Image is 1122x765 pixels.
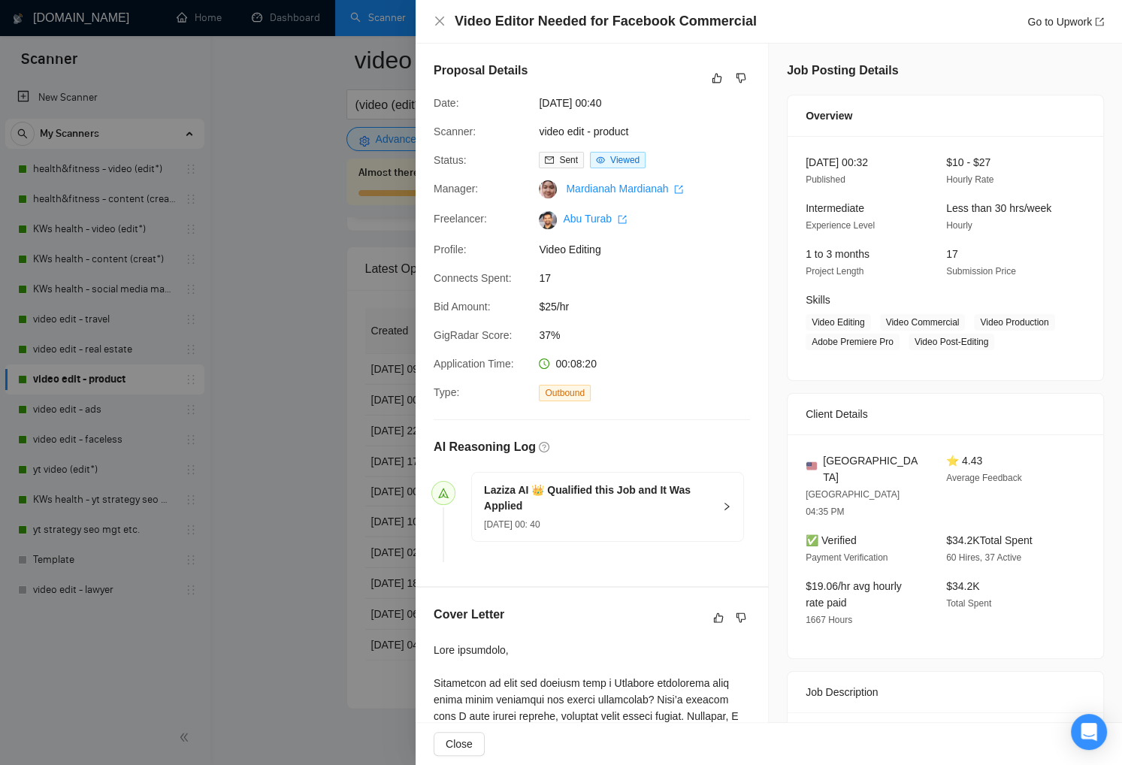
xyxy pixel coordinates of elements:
div: Job Description [806,672,1085,712]
span: GigRadar Score: [434,329,512,341]
span: close [434,15,446,27]
span: [DATE] 00:40 [539,95,764,111]
span: 1 to 3 months [806,248,869,260]
span: Manager: [434,183,478,195]
span: eye [596,156,605,165]
h4: Video Editor Needed for Facebook Commercial [455,12,757,31]
span: question-circle [539,442,549,452]
span: Video Editing [539,241,764,258]
span: Submission Price [946,266,1016,277]
span: Scanner: [434,125,476,138]
h5: Proposal Details [434,62,528,80]
span: [DATE] 00:32 [806,156,868,168]
span: Video Commercial [880,314,966,331]
span: Experience Level [806,220,875,231]
div: Open Intercom Messenger [1071,714,1107,750]
span: video edit - product [539,123,764,140]
span: Average Feedback [946,473,1022,483]
span: Freelancer: [434,213,487,225]
span: $34.2K Total Spent [946,534,1032,546]
a: Abu Turab export [563,213,627,225]
span: Viewed [610,155,640,165]
span: export [1095,17,1104,26]
span: clock-circle [539,358,549,369]
span: dislike [736,72,746,84]
span: $25/hr [539,298,764,315]
span: like [713,612,724,624]
span: 17 [539,270,764,286]
span: 1667 Hours [806,615,852,625]
h5: Cover Letter [434,606,504,624]
span: ⭐ 4.43 [946,455,982,467]
a: Go to Upworkexport [1027,16,1104,28]
button: Close [434,732,485,756]
span: right [722,502,731,511]
span: Video Editing [806,314,871,331]
span: Bid Amount: [434,301,491,313]
button: dislike [732,69,750,87]
span: Hourly Rate [946,174,993,185]
span: Application Time: [434,358,514,370]
span: Type: [434,386,459,398]
span: Intermediate [806,202,864,214]
span: 37% [539,327,764,343]
span: Date: [434,97,458,109]
h5: Job Posting Details [787,62,898,80]
h5: Laziza AI 👑 Qualified this Job and It Was Applied [484,482,713,514]
span: like [712,72,722,84]
span: Published [806,174,845,185]
span: $19.06/hr avg hourly rate paid [806,580,902,609]
span: Video Production [974,314,1054,331]
span: 60 Hires, 37 Active [946,552,1021,563]
span: Overview [806,107,852,124]
span: Outbound [539,385,591,401]
span: $10 - $27 [946,156,990,168]
span: export [674,185,683,194]
span: export [618,215,627,224]
span: Status: [434,154,467,166]
span: mail [545,156,554,165]
span: $34.2K [946,580,979,592]
button: like [709,609,727,627]
span: send [438,488,449,498]
img: 🇺🇸 [806,461,817,471]
span: [GEOGRAPHIC_DATA] 04:35 PM [806,489,900,517]
button: like [708,69,726,87]
div: Client Details [806,394,1085,434]
span: Project Length [806,266,863,277]
span: 00:08:20 [555,358,597,370]
span: [DATE] 00: 40 [484,519,540,530]
button: Close [434,15,446,28]
span: Sent [559,155,578,165]
button: dislike [732,609,750,627]
span: Adobe Premiere Pro [806,334,900,350]
span: Hourly [946,220,972,231]
span: ✅ Verified [806,534,857,546]
img: c17AIh_ouQ017qqbpv5dMJlI87Xz-ZQrLW95avSDtJqyTu-v4YmXMF36r_-N9cmn4S [539,211,557,229]
span: Connects Spent: [434,272,512,284]
h5: AI Reasoning Log [434,438,536,456]
span: Payment Verification [806,552,888,563]
span: Less than 30 hrs/week [946,202,1051,214]
span: dislike [736,612,746,624]
span: Skills [806,294,830,306]
span: 17 [946,248,958,260]
span: Video Post-Editing [909,334,995,350]
span: Total Spent [946,598,991,609]
a: Mardianah Mardianah export [566,183,683,195]
span: Profile: [434,243,467,256]
span: [GEOGRAPHIC_DATA] [823,452,922,485]
span: Close [446,736,473,752]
